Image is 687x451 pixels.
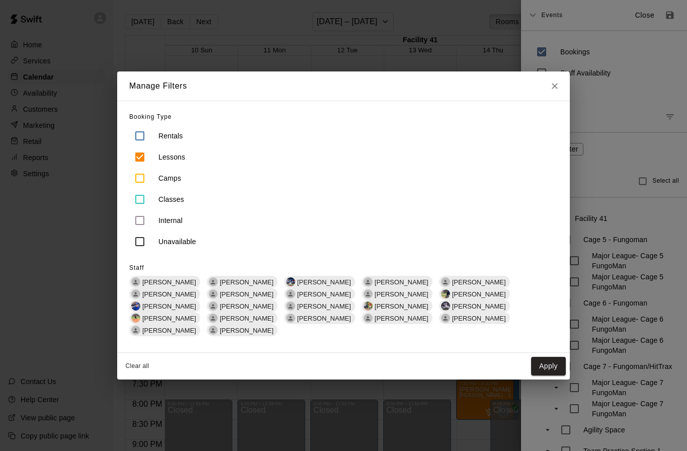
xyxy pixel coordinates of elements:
div: [PERSON_NAME] [284,300,355,312]
span: [PERSON_NAME] [138,303,200,310]
span: [PERSON_NAME] [371,278,433,286]
div: Nick Marconi[PERSON_NAME] [129,300,200,312]
span: [PERSON_NAME] [216,303,278,310]
span: [PERSON_NAME] [138,278,200,286]
button: Apply [531,357,566,375]
div: Jessica Shrum [209,326,218,335]
h2: Manage Filters [117,71,199,101]
div: [PERSON_NAME] [362,276,433,288]
span: [PERSON_NAME] [293,278,355,286]
p: Camps [158,173,181,183]
span: [PERSON_NAME] [138,315,200,322]
div: David Flores [209,289,218,298]
div: Jaz Flowers [441,314,450,323]
img: Nick Marconi [131,302,140,311]
p: Lessons [158,152,185,162]
span: [PERSON_NAME] [448,278,510,286]
span: [PERSON_NAME] [448,303,510,310]
span: [PERSON_NAME] [216,315,278,322]
span: [PERSON_NAME] [216,290,278,298]
span: [PERSON_NAME] [138,327,200,334]
img: Juli King [131,314,140,323]
div: Elijah Hansen [441,277,450,286]
p: Classes [158,194,184,204]
span: [PERSON_NAME] [293,290,355,298]
span: [PERSON_NAME] [448,290,510,298]
div: [PERSON_NAME] [439,312,510,324]
div: [PERSON_NAME] [129,276,200,288]
span: [PERSON_NAME] [138,290,200,298]
div: [PERSON_NAME] [362,312,433,324]
div: Kyle Kemp [286,289,295,298]
div: Dalton Pyzer[PERSON_NAME] [284,276,355,288]
p: Rentals [158,131,183,141]
span: Booking Type [129,113,172,120]
img: Josh Trudeau [441,289,450,298]
div: Bryanna Wilson [209,314,218,323]
div: Mark Strong [286,302,295,311]
img: Jake Buchanan [441,302,450,311]
img: Dalton Pyzer [286,277,295,286]
span: [PERSON_NAME] [371,303,433,310]
span: Staff [129,264,144,271]
div: Mason Hickman [209,277,218,286]
div: Mac Bailey[PERSON_NAME] [362,300,433,312]
img: Mac Bailey [364,302,373,311]
button: Clear all [121,358,153,374]
span: [PERSON_NAME] [448,315,510,322]
div: Josh Jones [364,289,373,298]
span: [PERSON_NAME] [371,315,433,322]
div: [PERSON_NAME] [362,288,433,300]
div: [PERSON_NAME] [207,300,278,312]
div: Josh Trudeau[PERSON_NAME] [439,288,510,300]
div: [PERSON_NAME] [284,288,355,300]
span: [PERSON_NAME] [371,290,433,298]
div: [PERSON_NAME] [207,288,278,300]
div: [PERSON_NAME] [439,276,510,288]
span: [PERSON_NAME] [293,303,355,310]
button: Close [546,71,564,101]
p: Internal [158,215,183,225]
div: [PERSON_NAME] [284,312,355,324]
div: Ella Russell [131,289,140,298]
span: [PERSON_NAME] [216,278,278,286]
div: [PERSON_NAME] [207,312,278,324]
div: Jeremy Hazelbaker [286,314,295,323]
div: [PERSON_NAME] [207,324,278,336]
div: Madelynn Coles [209,302,218,311]
div: [PERSON_NAME] [129,324,200,336]
p: Unavailable [158,237,196,247]
div: Caden Adams [131,277,140,286]
div: Bailey Daughtry [364,314,373,323]
div: Jake Buchanan[PERSON_NAME] [439,300,510,312]
span: [PERSON_NAME] [216,327,278,334]
div: [PERSON_NAME] [207,276,278,288]
div: Juli King[PERSON_NAME] [129,312,200,324]
div: Heather Trudeau [131,326,140,335]
div: Josh Flores [364,277,373,286]
span: [PERSON_NAME] [293,315,355,322]
div: [PERSON_NAME] [129,288,200,300]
